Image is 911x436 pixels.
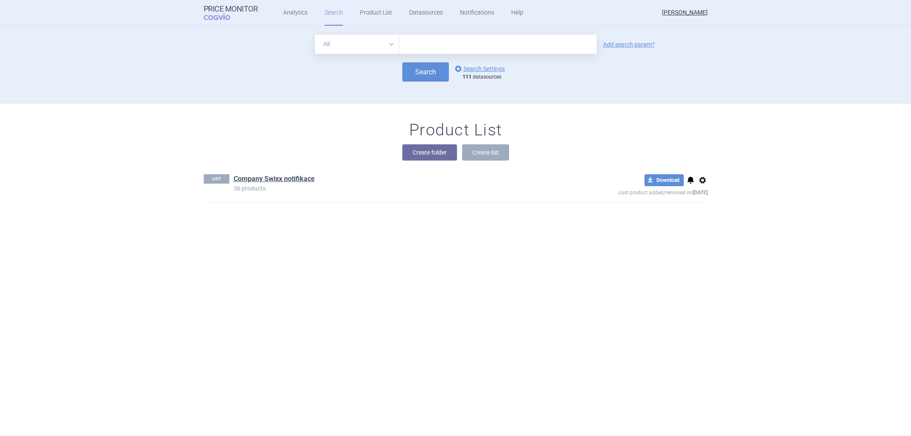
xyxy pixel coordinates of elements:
button: Search [402,62,449,82]
p: LIST [204,174,229,184]
button: Download [644,174,684,186]
span: COGVIO [204,13,242,20]
div: datasources [463,74,509,81]
a: Price MonitorCOGVIO [204,5,258,21]
button: Create list [462,144,509,161]
p: Last product added/removed on [557,186,708,197]
strong: 111 [463,74,472,80]
strong: Price Monitor [204,5,258,13]
a: Add search param? [603,41,655,47]
h1: Product List [409,120,502,140]
p: 36 products [234,185,557,191]
a: Company Swixx notifikace [234,174,315,184]
strong: [DATE] [693,190,708,196]
h1: Company Swixx notifikace [234,174,315,185]
a: Search Settings [453,64,505,74]
button: Create folder [402,144,457,161]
